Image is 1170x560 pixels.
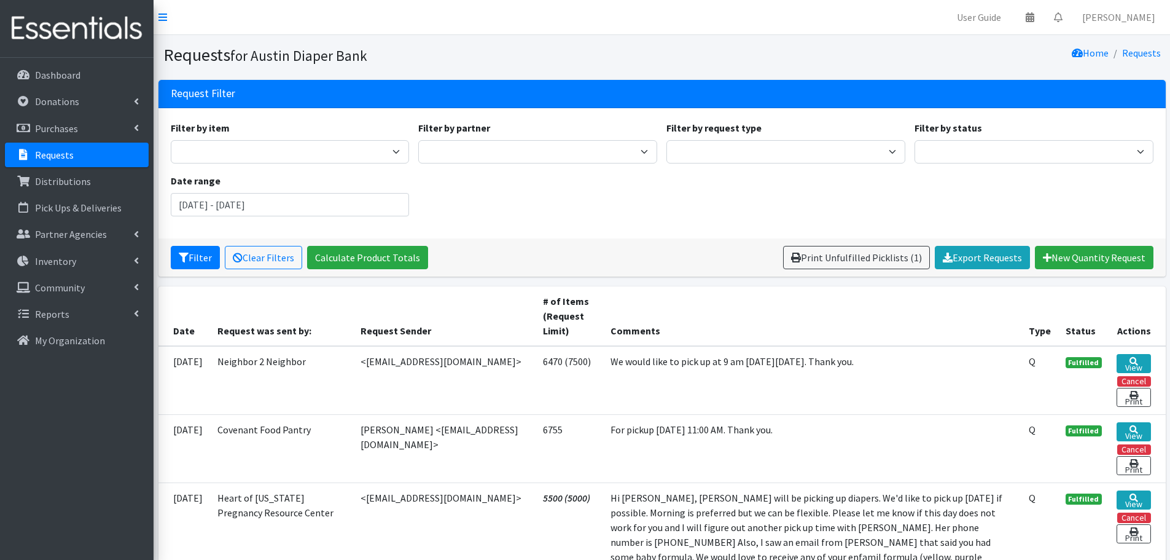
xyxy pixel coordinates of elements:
[1117,422,1150,441] a: View
[418,120,490,135] label: Filter by partner
[1029,355,1035,368] abbr: Quantity
[35,122,78,135] p: Purchases
[230,47,367,65] small: for Austin Diaper Bank
[1117,524,1150,543] a: Print
[666,120,762,135] label: Filter by request type
[171,193,410,216] input: January 1, 2011 - December 31, 2011
[5,222,149,246] a: Partner Agencies
[1117,456,1150,475] a: Print
[35,282,85,294] p: Community
[1066,357,1102,368] span: Fulfilled
[1029,424,1035,436] abbr: Quantity
[1066,494,1102,505] span: Fulfilled
[35,255,76,267] p: Inventory
[171,87,235,100] h3: Request Filter
[5,169,149,194] a: Distributions
[5,328,149,353] a: My Organization
[35,228,107,240] p: Partner Agencies
[1072,5,1165,30] a: [PERSON_NAME]
[1035,246,1153,269] a: New Quantity Request
[603,414,1021,483] td: For pickup [DATE] 11:00 AM. Thank you.
[536,346,603,415] td: 6470 (7500)
[163,44,658,66] h1: Requests
[35,95,79,108] p: Donations
[947,5,1011,30] a: User Guide
[307,246,428,269] a: Calculate Product Totals
[1058,286,1110,346] th: Status
[35,334,105,347] p: My Organization
[536,286,603,346] th: # of Items (Request Limit)
[35,69,80,81] p: Dashboard
[5,249,149,274] a: Inventory
[5,143,149,167] a: Requests
[35,175,91,187] p: Distributions
[158,414,210,483] td: [DATE]
[603,346,1021,415] td: We would like to pick up at 9 am [DATE][DATE]. Thank you.
[35,202,122,214] p: Pick Ups & Deliveries
[5,275,149,300] a: Community
[353,346,536,415] td: <[EMAIL_ADDRESS][DOMAIN_NAME]>
[353,414,536,483] td: [PERSON_NAME] <[EMAIL_ADDRESS][DOMAIN_NAME]>
[5,8,149,49] img: HumanEssentials
[1109,286,1165,346] th: Actions
[603,286,1021,346] th: Comments
[1072,47,1109,59] a: Home
[5,89,149,114] a: Donations
[1117,444,1151,455] button: Cancel
[1117,354,1150,373] a: View
[1117,513,1151,523] button: Cancel
[1029,492,1035,504] abbr: Quantity
[210,286,353,346] th: Request was sent by:
[1117,491,1150,510] a: View
[536,414,603,483] td: 6755
[1122,47,1161,59] a: Requests
[935,246,1030,269] a: Export Requests
[1066,425,1102,436] span: Fulfilled
[1117,388,1150,407] a: Print
[5,116,149,141] a: Purchases
[171,246,220,269] button: Filter
[5,195,149,220] a: Pick Ups & Deliveries
[158,286,210,346] th: Date
[35,308,69,320] p: Reports
[158,346,210,415] td: [DATE]
[171,173,220,188] label: Date range
[5,63,149,87] a: Dashboard
[210,414,353,483] td: Covenant Food Pantry
[1021,286,1058,346] th: Type
[353,286,536,346] th: Request Sender
[915,120,982,135] label: Filter by status
[171,120,230,135] label: Filter by item
[783,246,930,269] a: Print Unfulfilled Picklists (1)
[5,302,149,326] a: Reports
[225,246,302,269] a: Clear Filters
[210,346,353,415] td: Neighbor 2 Neighbor
[1117,376,1151,387] button: Cancel
[35,149,74,161] p: Requests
